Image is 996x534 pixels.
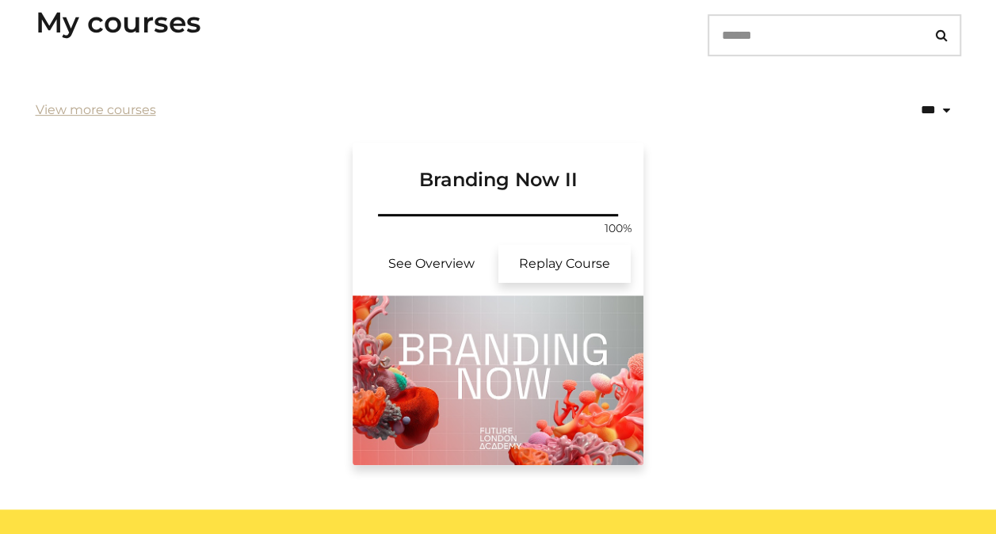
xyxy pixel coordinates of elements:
h3: Branding Now II [372,143,625,192]
a: View more courses [36,101,156,120]
span: 100% [599,220,637,237]
select: status [852,90,961,130]
a: Branding Now II [353,143,644,211]
a: Branding Now II: See Overview [365,245,498,283]
h3: My courses [36,6,201,40]
a: Branding Now II: Resume Course [498,245,632,283]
